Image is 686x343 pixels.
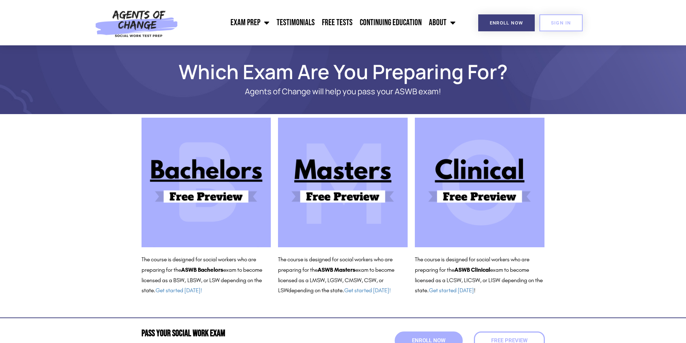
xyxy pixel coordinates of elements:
p: The course is designed for social workers who are preparing for the exam to become licensed as a ... [278,254,408,296]
b: ASWB Bachelors [181,266,223,273]
span: . ! [427,287,475,294]
b: ASWB Clinical [454,266,490,273]
a: Exam Prep [227,14,273,32]
span: Enroll Now [490,21,523,25]
h1: Which Exam Are You Preparing For? [138,63,548,80]
b: ASWB Masters [318,266,355,273]
a: Enroll Now [478,14,535,31]
p: Agents of Change will help you pass your ASWB exam! [167,87,520,96]
a: Continuing Education [356,14,425,32]
p: The course is designed for social workers who are preparing for the exam to become licensed as a ... [142,254,271,296]
a: Get started [DATE]! [156,287,202,294]
span: depending on the state. [288,287,391,294]
a: Free Tests [318,14,356,32]
nav: Menu [182,14,459,32]
a: About [425,14,459,32]
span: SIGN IN [551,21,571,25]
a: Testimonials [273,14,318,32]
a: Get started [DATE] [429,287,474,294]
a: SIGN IN [539,14,583,31]
h2: Pass Your Social Work Exam [142,329,340,338]
p: The course is designed for social workers who are preparing for the exam to become licensed as a ... [415,254,544,296]
a: Get started [DATE]! [344,287,391,294]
